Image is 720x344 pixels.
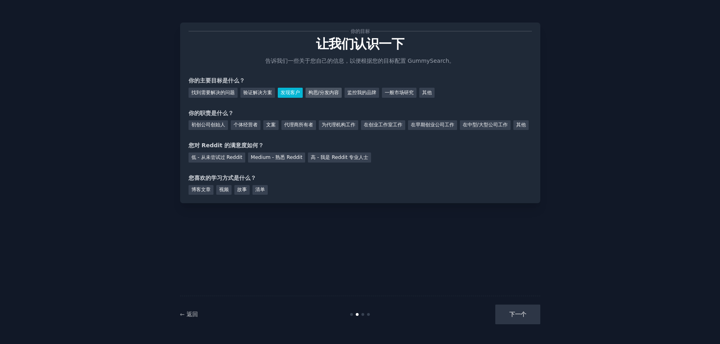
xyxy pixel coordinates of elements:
font: 构思/分发内容 [308,90,339,95]
font: 告诉我们一些关于您自己的信息，以便根据您的目标配置 GummySearch。 [265,58,455,64]
font: 让我们认识一下 [316,37,404,51]
font: 在创业工作室工作 [364,122,402,128]
font: 发现客户 [281,90,300,95]
font: Medium - 熟悉 Reddit [251,154,302,160]
font: 监控我的品牌 [347,90,376,95]
font: 您喜欢的学习方式是什么？ [189,175,256,181]
font: 清单 [255,187,265,192]
font: 您对 Reddit 的满意度如何？ [189,142,264,148]
font: 你的主要目标是什么？ [189,77,245,84]
font: 博客文章 [191,187,211,192]
font: 故事 [237,187,247,192]
font: 初创公司创始人 [191,122,225,128]
font: 文案 [266,122,276,128]
font: 其他 [422,90,432,95]
font: 代理商所有者 [284,122,313,128]
font: 一般市场研究 [385,90,414,95]
font: 你的目标 [351,29,370,34]
font: 高 - 我是 Reddit 专业人士 [311,154,368,160]
font: 在中型/大型公司工作 [463,122,508,128]
font: 视频 [219,187,229,192]
font: 在早期创业公司工作 [411,122,454,128]
font: 找到需要解决的问题 [191,90,235,95]
font: 验证解决方案 [243,90,272,95]
font: 为代理机构工作 [322,122,355,128]
font: 低 - 从未尝试过 Reddit [191,154,242,160]
font: 其他 [516,122,526,128]
font: 个体经营者 [234,122,258,128]
font: 你的职责是什么？ [189,110,234,116]
a: ← 返回 [180,311,198,317]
